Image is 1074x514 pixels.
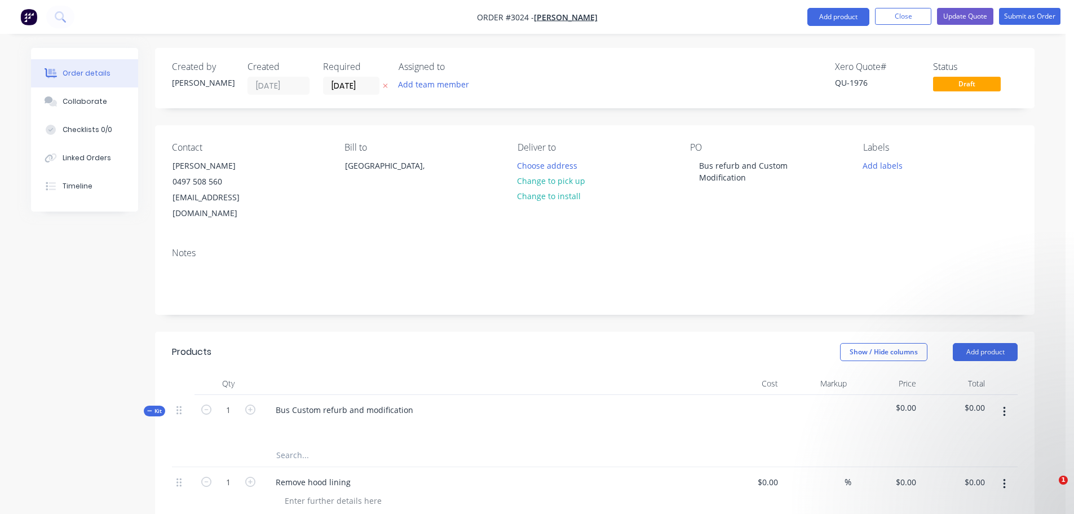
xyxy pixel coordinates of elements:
div: Checklists 0/0 [63,125,112,135]
button: Choose address [511,157,584,173]
div: Price [851,372,921,395]
button: Linked Orders [31,144,138,172]
div: PO [690,142,845,153]
span: Order #3024 - [477,12,534,23]
div: Deliver to [518,142,672,153]
button: Add product [807,8,869,26]
div: Labels [863,142,1018,153]
div: Total [921,372,990,395]
div: Status [933,61,1018,72]
div: [PERSON_NAME] [173,158,266,174]
div: Notes [172,248,1018,258]
button: Collaborate [31,87,138,116]
div: Bill to [344,142,499,153]
span: $0.00 [856,402,916,414]
div: Markup [783,372,852,395]
div: Collaborate [63,96,107,107]
div: Order details [63,68,111,78]
button: Change to pick up [511,173,591,188]
div: Bus Custom refurb and modification [267,402,422,418]
button: Add team member [399,77,475,92]
div: [PERSON_NAME]0497 508 560[EMAIL_ADDRESS][DOMAIN_NAME] [163,157,276,222]
div: Created by [172,61,234,72]
div: Products [172,345,211,359]
button: Order details [31,59,138,87]
span: 1 [1059,476,1068,485]
button: Show / Hide columns [840,343,927,361]
button: Add labels [856,157,908,173]
div: Cost [713,372,783,395]
button: Close [875,8,931,25]
button: Timeline [31,172,138,200]
input: Search... [276,444,501,467]
img: Factory [20,8,37,25]
div: Qty [195,372,262,395]
div: Assigned to [399,61,511,72]
div: QU-1976 [835,77,920,89]
div: Created [247,61,310,72]
button: Checklists 0/0 [31,116,138,144]
div: Kit [144,406,165,416]
button: Add team member [392,77,475,92]
div: [EMAIL_ADDRESS][DOMAIN_NAME] [173,190,266,221]
div: 0497 508 560 [173,174,266,190]
div: Bus refurb and Custom Modification [690,157,831,186]
span: Kit [147,407,162,415]
div: Xero Quote # [835,61,920,72]
div: [PERSON_NAME] [172,77,234,89]
div: Linked Orders [63,153,111,163]
span: % [845,476,851,489]
iframe: Intercom live chat [1036,476,1063,503]
button: Add product [953,343,1018,361]
div: Required [323,61,385,72]
div: [GEOGRAPHIC_DATA], [335,157,448,194]
button: Submit as Order [999,8,1060,25]
span: $0.00 [925,402,985,414]
button: Change to install [511,188,587,204]
button: Update Quote [937,8,993,25]
span: Draft [933,77,1001,91]
div: Remove hood lining [267,474,360,490]
div: [GEOGRAPHIC_DATA], [345,158,439,174]
div: Timeline [63,181,92,191]
div: Contact [172,142,326,153]
a: [PERSON_NAME] [534,12,598,23]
